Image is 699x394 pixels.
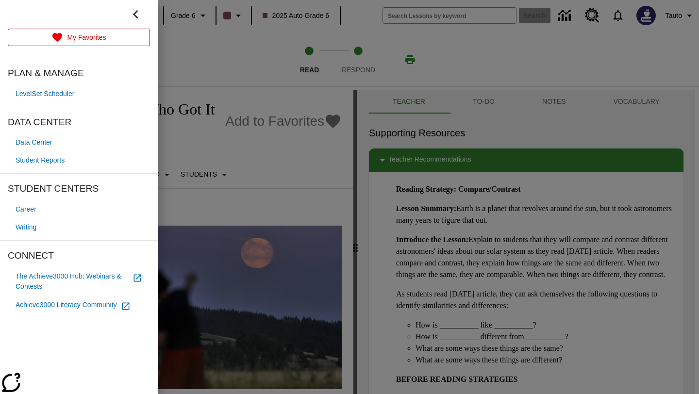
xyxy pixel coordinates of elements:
[8,218,150,236] a: Writing
[16,137,52,148] span: Data Center
[16,222,36,232] span: Writing
[16,89,74,99] span: LevelSet Scheduler
[8,66,150,81] span: PLAN & MANAGE
[8,248,150,263] span: CONNECT
[16,155,65,165] span: Student Reports
[8,151,150,169] a: Student Reports
[8,295,150,315] a: Achieve3000 Literacy Community, will open in new browser tab
[8,115,150,130] span: DATA CENTER
[8,200,150,218] a: Career
[8,29,150,46] a: My Favorites
[16,204,36,214] span: Career
[67,33,106,43] p: My Favorites
[8,181,150,197] span: STUDENT CENTERS
[16,271,129,292] span: The Achieve3000 Hub: Webinars & Contests
[8,267,150,295] a: The Achieve3000 Hub: Webinars &amp; Contests, will open in new browser tab
[8,133,150,151] a: Data Center
[8,85,150,103] a: LevelSet Scheduler
[16,300,117,310] span: Achieve3000 Literacy Community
